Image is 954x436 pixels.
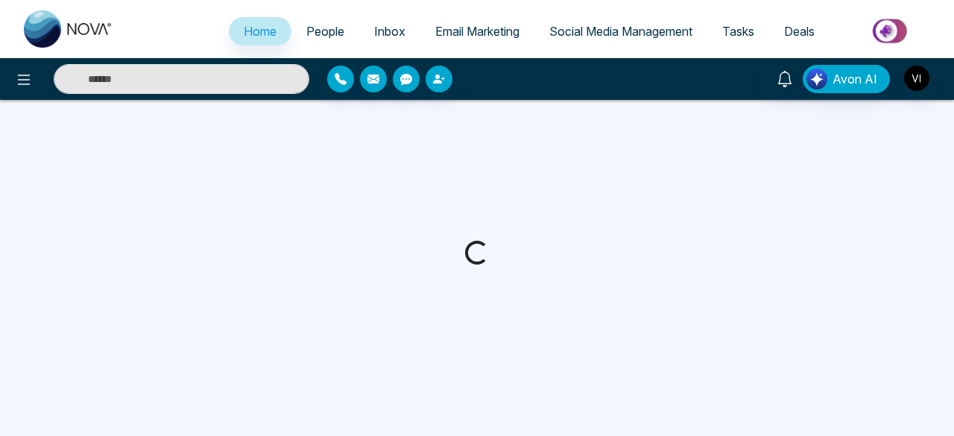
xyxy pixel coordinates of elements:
img: Nova CRM Logo [24,10,113,48]
img: Lead Flow [806,69,827,89]
a: Email Marketing [420,17,534,45]
a: Social Media Management [534,17,707,45]
a: Home [229,17,291,45]
img: User Avatar [904,66,929,91]
span: Social Media Management [549,24,692,39]
a: People [291,17,359,45]
span: Tasks [722,24,754,39]
a: Tasks [707,17,769,45]
span: Email Marketing [435,24,519,39]
span: Avon AI [833,70,877,88]
img: Market-place.gif [837,14,945,48]
a: Inbox [359,17,420,45]
span: Inbox [374,24,405,39]
span: People [306,24,344,39]
span: Home [244,24,277,39]
a: Deals [769,17,830,45]
button: Avon AI [803,65,890,93]
span: Deals [784,24,815,39]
